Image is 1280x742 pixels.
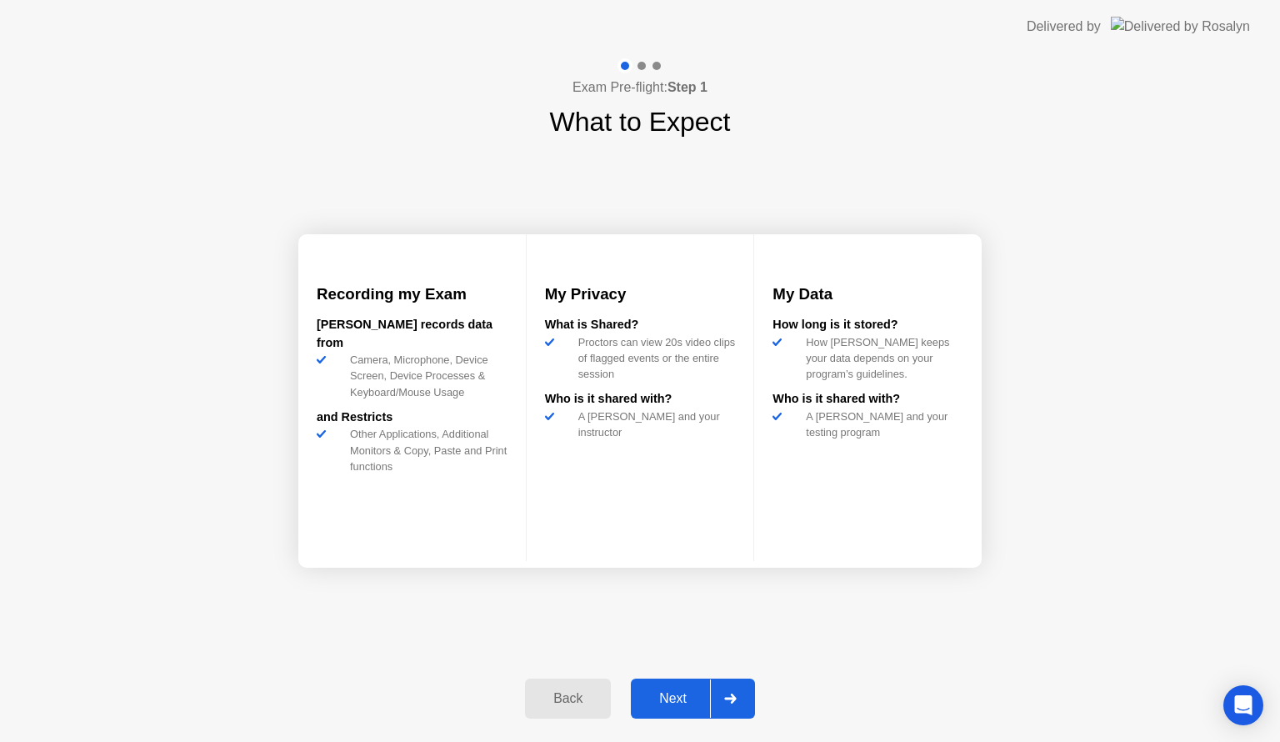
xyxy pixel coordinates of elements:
h3: My Privacy [545,283,736,306]
h4: Exam Pre-flight: [572,78,707,98]
b: Step 1 [667,80,707,94]
div: What is Shared? [545,316,736,334]
div: How [PERSON_NAME] keeps your data depends on your program’s guidelines. [799,334,963,383]
div: Other Applications, Additional Monitors & Copy, Paste and Print functions [343,426,507,474]
div: [PERSON_NAME] records data from [317,316,507,352]
img: Delivered by Rosalyn [1111,17,1250,36]
div: Back [530,691,606,706]
div: Proctors can view 20s video clips of flagged events or the entire session [572,334,736,383]
div: and Restricts [317,409,507,427]
h3: Recording my Exam [317,283,507,306]
div: Next [636,691,710,706]
div: Delivered by [1027,17,1101,37]
h3: My Data [772,283,963,306]
div: A [PERSON_NAME] and your instructor [572,409,736,440]
div: Camera, Microphone, Device Screen, Device Processes & Keyboard/Mouse Usage [343,352,507,400]
div: Who is it shared with? [772,390,963,409]
button: Back [525,679,611,719]
div: A [PERSON_NAME] and your testing program [799,409,963,440]
button: Next [631,679,755,719]
div: Who is it shared with? [545,390,736,409]
div: Open Intercom Messenger [1223,685,1263,725]
h1: What to Expect [550,102,731,142]
div: How long is it stored? [772,316,963,334]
